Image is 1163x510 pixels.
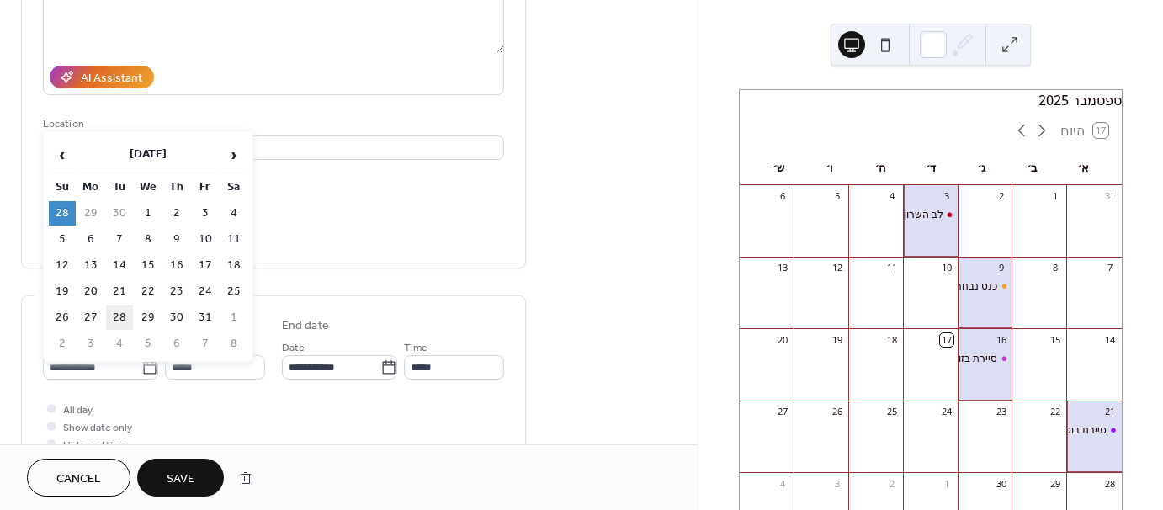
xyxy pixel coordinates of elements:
td: 31 [192,305,219,330]
div: 3 [940,190,953,203]
div: סיירת בוטיק [1054,423,1107,438]
div: ד׳ [905,151,956,185]
div: א׳ [1058,151,1108,185]
div: 2 [995,190,1007,203]
div: 22 [1049,406,1062,418]
td: 29 [135,305,162,330]
td: 30 [106,201,133,226]
td: 21 [106,279,133,304]
td: 27 [77,305,104,330]
div: 15 [1049,333,1062,346]
td: 2 [49,332,76,356]
div: ה׳ [855,151,905,185]
span: Save [167,470,194,488]
td: 17 [192,253,219,278]
td: 19 [49,279,76,304]
td: 16 [163,253,190,278]
td: 9 [163,227,190,252]
td: 2 [163,201,190,226]
div: 18 [885,333,898,346]
div: סיירת בזוקה [959,352,1013,366]
div: 29 [1049,477,1062,490]
td: 11 [220,227,247,252]
div: 1 [1049,190,1062,203]
div: ספטמבר 2025 [740,90,1122,110]
div: 30 [995,477,1007,490]
div: לב השרון [904,208,959,222]
button: AI Assistant [50,66,154,88]
span: Hide end time [63,437,127,454]
td: 6 [77,227,104,252]
div: ג׳ [956,151,1006,185]
div: 17 [940,333,953,346]
div: 8 [1049,262,1062,274]
div: 2 [885,477,898,490]
div: 25 [885,406,898,418]
td: 13 [77,253,104,278]
div: 5 [831,190,843,203]
div: 6 [777,190,789,203]
span: All day [63,401,93,419]
td: 23 [163,279,190,304]
td: 5 [135,332,162,356]
div: 16 [995,333,1007,346]
div: 9 [995,262,1007,274]
div: 14 [1104,333,1117,346]
div: ש׳ [753,151,804,185]
td: 1 [135,201,162,226]
div: 21 [1104,406,1117,418]
div: End date [282,317,329,335]
div: 19 [831,333,843,346]
span: ‹ [50,138,75,172]
button: Cancel [27,459,130,497]
td: 1 [220,305,247,330]
div: Location [43,115,501,133]
span: Show date only [63,419,132,437]
div: 26 [831,406,843,418]
td: 3 [192,201,219,226]
td: 18 [220,253,247,278]
button: Save [137,459,224,497]
td: 7 [192,332,219,356]
th: Sa [220,175,247,199]
div: 7 [1104,262,1117,274]
div: 1 [940,477,953,490]
td: 8 [135,227,162,252]
td: 15 [135,253,162,278]
td: 6 [163,332,190,356]
th: Th [163,175,190,199]
div: 4 [777,477,789,490]
td: 12 [49,253,76,278]
span: Time [404,339,427,357]
td: 7 [106,227,133,252]
div: 27 [777,406,789,418]
td: 20 [77,279,104,304]
td: 5 [49,227,76,252]
div: 20 [777,333,789,346]
div: 31 [1104,190,1117,203]
div: 23 [995,406,1007,418]
span: › [221,138,247,172]
div: סיירת בוטיק [1067,423,1122,438]
td: 3 [77,332,104,356]
div: 4 [885,190,898,203]
div: 28 [1104,477,1117,490]
span: Date [282,339,305,357]
td: 25 [220,279,247,304]
div: 11 [885,262,898,274]
div: 12 [831,262,843,274]
td: 29 [77,201,104,226]
div: 10 [940,262,953,274]
td: 14 [106,253,133,278]
div: סיירת בזוקה [944,352,997,366]
td: 8 [220,332,247,356]
th: Su [49,175,76,199]
td: 30 [163,305,190,330]
th: Fr [192,175,219,199]
td: 10 [192,227,219,252]
td: 26 [49,305,76,330]
div: לב השרון [904,208,943,222]
div: 24 [940,406,953,418]
span: Cancel [56,470,101,488]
